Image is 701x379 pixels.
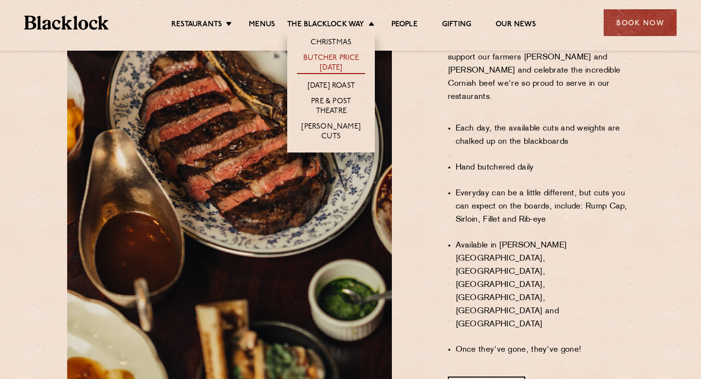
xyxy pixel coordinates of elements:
li: Once they've gone, they've gone! [456,343,634,357]
a: [DATE] Roast [308,81,355,92]
a: Menus [249,20,275,31]
img: BL_Textured_Logo-footer-cropped.svg [24,16,109,30]
a: Christmas [311,38,351,49]
a: Pre & Post Theatre [297,97,365,117]
a: The Blacklock Way [287,20,364,31]
a: Gifting [442,20,471,31]
a: [PERSON_NAME] Cuts [297,122,365,143]
li: Hand butchered daily [456,161,634,174]
a: People [391,20,418,31]
div: Book Now [604,9,677,36]
li: Each day, the available cuts and weights are chalked up on the blackboards [456,122,634,149]
li: Available in [PERSON_NAME][GEOGRAPHIC_DATA], [GEOGRAPHIC_DATA], [GEOGRAPHIC_DATA], [GEOGRAPHIC_DA... [456,239,634,331]
a: Our News [496,20,536,31]
a: Butcher Price [DATE] [297,54,365,74]
a: Restaurants [171,20,222,31]
li: Everyday can be a little different, but cuts you can expect on the boards, include: Rump Cap, Sir... [456,187,634,227]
